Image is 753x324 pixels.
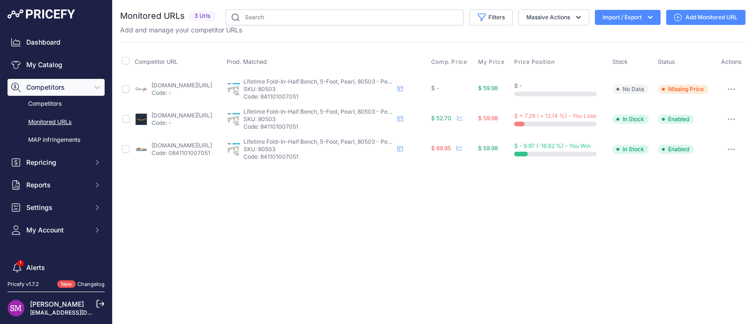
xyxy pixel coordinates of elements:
[595,10,661,25] button: Import / Export
[658,85,708,94] span: Missing Price
[514,58,556,66] button: Price Position
[658,115,694,124] span: Enabled
[243,123,394,131] p: Code: 841101007051
[152,112,212,119] a: [DOMAIN_NAME][URL]
[152,149,212,157] p: Code: 0841101007051
[8,56,105,73] a: My Catalog
[514,142,591,149] span: $ - 9.97 (-16.62 %) - You Win
[189,11,216,22] span: 3 Urls
[243,116,394,123] p: SKU: 80503
[30,309,128,316] a: [EMAIL_ADDRESS][DOMAIN_NAME]
[243,146,394,153] p: SKU: 80503
[431,85,474,92] div: $ -
[514,58,555,66] span: Price Position
[518,9,589,25] button: Massive Actions
[8,34,105,312] nav: Sidebar
[431,58,467,66] span: Comp. Price
[478,58,504,66] span: My Price
[478,145,498,152] span: $ 59.98
[431,115,451,122] span: $ 52.70
[666,10,745,25] a: Add Monitored URL
[243,138,418,145] span: Lifetime Fold-In-Half Bench, 5-Foot, Pearl, 80503 - Pearl - 5-Foot
[26,203,88,212] span: Settings
[478,115,498,122] span: $ 59.98
[658,145,694,154] span: Enabled
[8,34,105,51] a: Dashboard
[26,180,88,190] span: Reports
[514,112,596,119] span: $ + 7.28 ( + 12.14 %) - You Lose
[8,114,105,131] a: Monitored URLs
[152,89,212,97] p: Code: -
[612,145,649,154] span: In Stock
[478,58,506,66] button: My Price
[152,142,212,149] a: [DOMAIN_NAME][URL]
[26,158,88,167] span: Repricing
[8,79,105,96] button: Competitors
[227,58,267,65] span: Prod. Matched
[431,145,451,152] span: $ 69.95
[120,9,185,23] h2: Monitored URLs
[478,85,498,92] span: $ 59.98
[612,58,628,65] span: Stock
[243,153,394,161] p: Code: 841101007051
[152,119,212,127] p: Code: -
[8,259,105,276] a: Alerts
[243,93,394,100] p: Code: 841101007051
[77,281,105,287] a: Changelog
[243,85,394,93] p: SKU: 80503
[26,225,88,235] span: My Account
[431,58,469,66] button: Comp. Price
[721,58,742,65] span: Actions
[226,9,464,25] input: Search
[8,132,105,148] a: MAP infringements
[26,83,88,92] span: Competitors
[152,82,212,89] a: [DOMAIN_NAME][URL]
[57,280,76,288] span: New
[8,177,105,193] button: Reports
[8,280,39,288] div: Pricefy v1.7.2
[8,222,105,239] button: My Account
[135,58,178,65] span: Competitor URL
[658,58,675,65] span: Status
[612,85,649,94] span: No Data
[612,115,649,124] span: In Stock
[469,9,513,25] button: Filters
[8,96,105,112] a: Competitors
[120,25,242,35] p: Add and manage your competitor URLs
[8,154,105,171] button: Repricing
[8,199,105,216] button: Settings
[8,9,75,19] img: Pricefy Logo
[514,82,608,90] div: $ -
[30,300,84,308] a: [PERSON_NAME]
[243,108,418,115] span: Lifetime Fold-In-Half Bench, 5-Foot, Pearl, 80503 - Pearl - 5-Foot
[243,78,418,85] span: Lifetime Fold-In-Half Bench, 5-Foot, Pearl, 80503 - Pearl - 5-Foot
